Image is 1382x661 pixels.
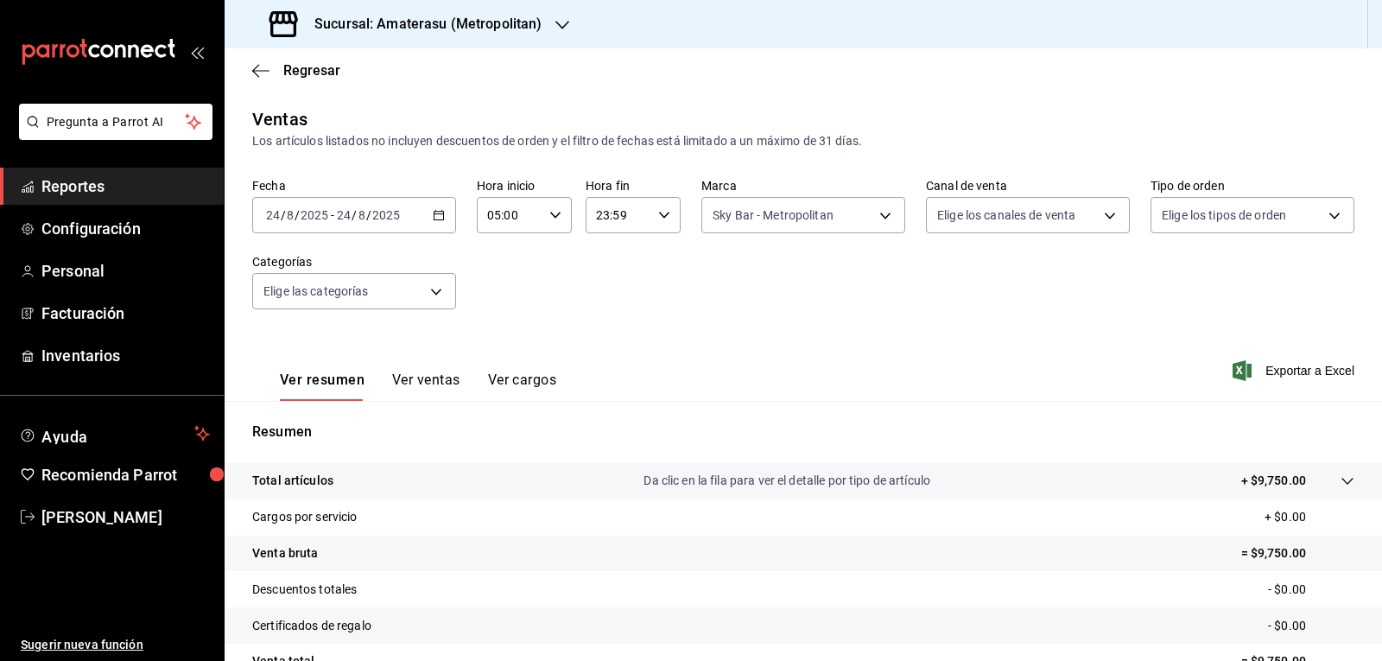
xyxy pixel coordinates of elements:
[477,180,572,192] label: Hora inicio
[366,208,371,222] span: /
[1151,180,1354,192] label: Tipo de orden
[643,472,930,490] p: Da clic en la fila para ver el detalle por tipo de artículo
[252,106,307,132] div: Ventas
[252,62,340,79] button: Regresar
[1241,544,1354,562] p: = $9,750.00
[12,125,212,143] a: Pregunta a Parrot AI
[21,636,210,654] span: Sugerir nueva función
[1268,617,1354,635] p: - $0.00
[41,505,210,529] span: [PERSON_NAME]
[1268,581,1354,599] p: - $0.00
[336,208,352,222] input: --
[263,283,369,300] span: Elige las categorías
[937,207,1075,224] span: Elige los canales de venta
[713,207,834,224] span: Sky Bar - Metropolitan
[41,175,210,198] span: Reportes
[358,208,366,222] input: --
[252,581,357,599] p: Descuentos totales
[252,256,456,268] label: Categorías
[300,208,329,222] input: ----
[331,208,334,222] span: -
[19,104,212,140] button: Pregunta a Parrot AI
[1162,207,1286,224] span: Elige los tipos de orden
[252,617,371,635] p: Certificados de regalo
[190,45,204,59] button: open_drawer_menu
[1265,508,1354,526] p: + $0.00
[47,113,186,131] span: Pregunta a Parrot AI
[252,508,358,526] p: Cargos por servicio
[286,208,295,222] input: --
[265,208,281,222] input: --
[281,208,286,222] span: /
[252,422,1354,442] p: Resumen
[41,217,210,240] span: Configuración
[392,372,460,401] button: Ver ventas
[371,208,401,222] input: ----
[1241,472,1306,490] p: + $9,750.00
[926,180,1130,192] label: Canal de venta
[252,132,1354,150] div: Los artículos listados no incluyen descuentos de orden y el filtro de fechas está limitado a un m...
[252,544,318,562] p: Venta bruta
[295,208,300,222] span: /
[280,372,556,401] div: navigation tabs
[488,372,557,401] button: Ver cargos
[41,463,210,486] span: Recomienda Parrot
[252,472,333,490] p: Total artículos
[41,344,210,367] span: Inventarios
[301,14,542,35] h3: Sucursal: Amaterasu (Metropolitan)
[252,180,456,192] label: Fecha
[701,180,905,192] label: Marca
[41,302,210,325] span: Facturación
[280,372,365,401] button: Ver resumen
[41,259,210,283] span: Personal
[586,180,681,192] label: Hora fin
[283,62,340,79] span: Regresar
[352,208,357,222] span: /
[1236,360,1354,381] button: Exportar a Excel
[41,423,187,444] span: Ayuda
